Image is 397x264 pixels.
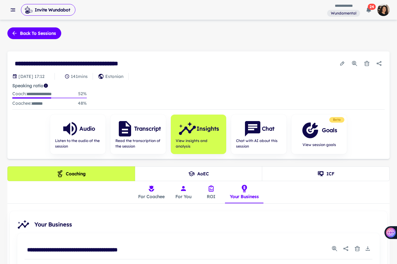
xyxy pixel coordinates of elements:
[363,244,372,253] button: Download
[34,220,382,229] span: Your Business
[43,83,48,88] svg: Coach/coachee ideal ratio of speaking is roughly 20:80. Mentor/mentee ideal ratio of speaking is ...
[353,244,362,253] button: Delete
[330,244,339,253] button: Usage Statistics
[7,27,61,39] button: Back to sessions
[18,73,45,80] p: Session date
[79,124,95,133] h6: Audio
[135,166,263,181] button: AoEC
[322,126,337,135] h6: Goals
[197,181,225,203] button: ROI
[133,181,264,203] div: insights tabs
[7,166,135,181] button: Coaching
[262,166,390,181] button: ICF
[231,115,287,154] button: ChatChat with AI about this session
[340,243,351,254] button: Share report
[327,9,360,17] span: You are a member of this workspace. Contact your workspace owner for assistance.
[7,166,390,181] div: theme selection
[225,181,264,203] button: Your Business
[262,124,275,133] h6: Chat
[50,115,106,154] button: AudioListen to the audio of the session
[176,138,221,149] span: View insights and analysis
[134,124,161,133] h6: Transcript
[337,58,348,69] button: Edit session
[78,100,87,107] p: 48 %
[374,58,385,69] button: Share session
[349,58,360,69] button: Usage Statistics
[363,4,375,16] button: 24
[236,138,282,149] span: Chat with AI about this session
[21,4,75,16] span: Invite Wundabot to record a meeting
[21,4,75,16] button: Invite Wundabot
[110,115,166,154] button: TranscriptRead the transcription of the session
[115,138,161,149] span: Read the transcription of the session
[12,100,43,107] p: Coachee :
[105,73,123,80] p: Estonian
[301,142,337,148] span: View session goals
[12,90,52,97] p: Coach :
[331,117,343,122] span: Beta
[171,115,226,154] button: InsightsView insights and analysis
[12,83,43,88] strong: Speaking ratio
[377,4,390,16] img: photoURL
[78,90,87,97] p: 52 %
[55,138,101,149] span: Listen to the audio of the session
[361,58,372,69] button: Delete session
[291,115,347,154] button: GoalsView session goals
[71,73,88,80] p: 141 mins
[170,181,197,203] button: For You
[328,10,359,16] span: Wundamental
[133,181,170,203] button: For Coachee
[197,124,219,133] h6: Insights
[368,4,376,10] span: 24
